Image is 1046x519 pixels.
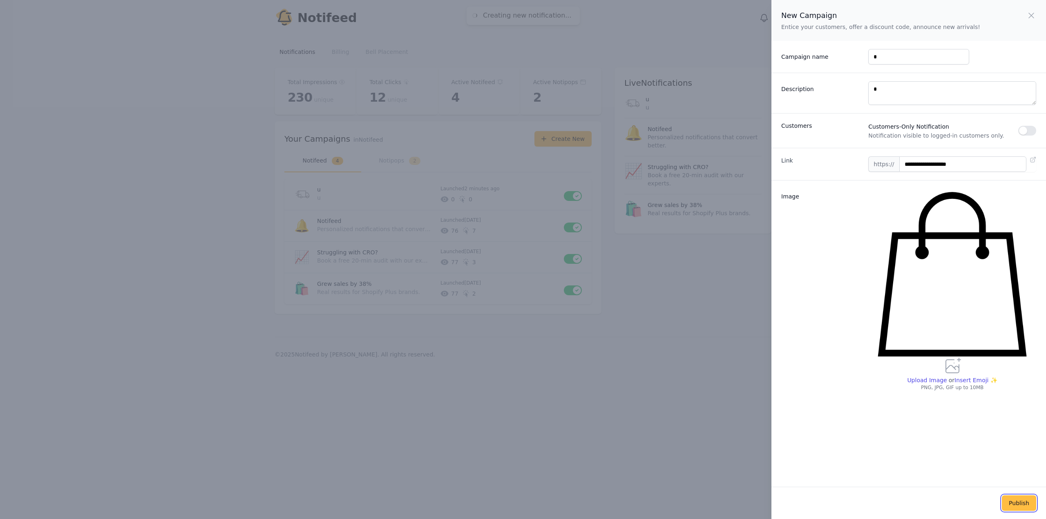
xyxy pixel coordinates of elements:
[868,384,1036,391] p: PNG, JPG, GIF up to 10MB
[868,131,1018,140] span: Notification visible to logged-in customers only.
[781,122,862,130] h3: Customers
[781,10,980,21] h2: New Campaign
[68,285,103,291] span: We run on Gist
[954,376,997,384] span: Insert Emoji ✨
[947,376,954,384] p: or
[868,156,899,172] span: https://
[53,113,98,120] span: New conversation
[1002,495,1036,511] button: Publish
[781,49,862,61] label: Campaign name
[13,108,151,125] button: New conversation
[12,54,151,94] h2: Don't see Notifeed in your header? Let me know and I'll set it up! ✅
[781,156,862,165] label: Link
[781,189,862,200] label: Image
[12,40,151,53] h1: Hello!
[907,377,947,383] span: Upload Image
[781,82,862,93] label: Description
[868,189,1036,356] img: wY7rbLcjAwAAAABJRU5ErkJggg==
[781,23,980,31] p: Entice your customers, offer a discount code, announce new arrivals!
[868,122,1018,131] span: Customers-Only Notification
